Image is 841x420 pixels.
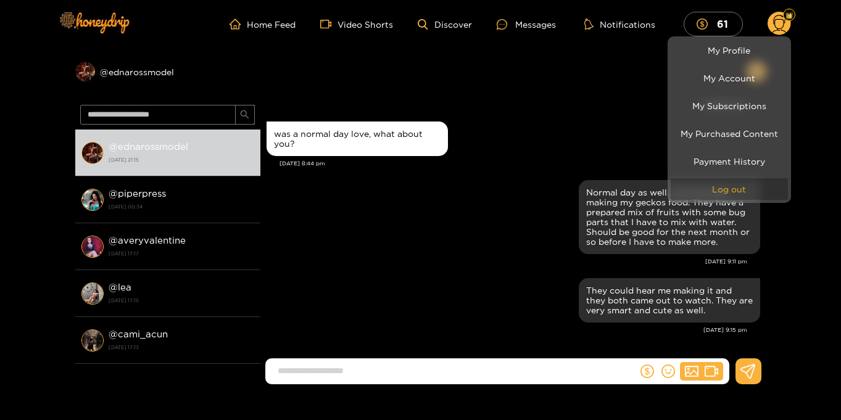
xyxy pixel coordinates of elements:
a: My Purchased Content [671,123,788,144]
a: My Account [671,67,788,89]
a: My Profile [671,39,788,61]
button: Log out [671,178,788,200]
a: Payment History [671,150,788,172]
a: My Subscriptions [671,95,788,117]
